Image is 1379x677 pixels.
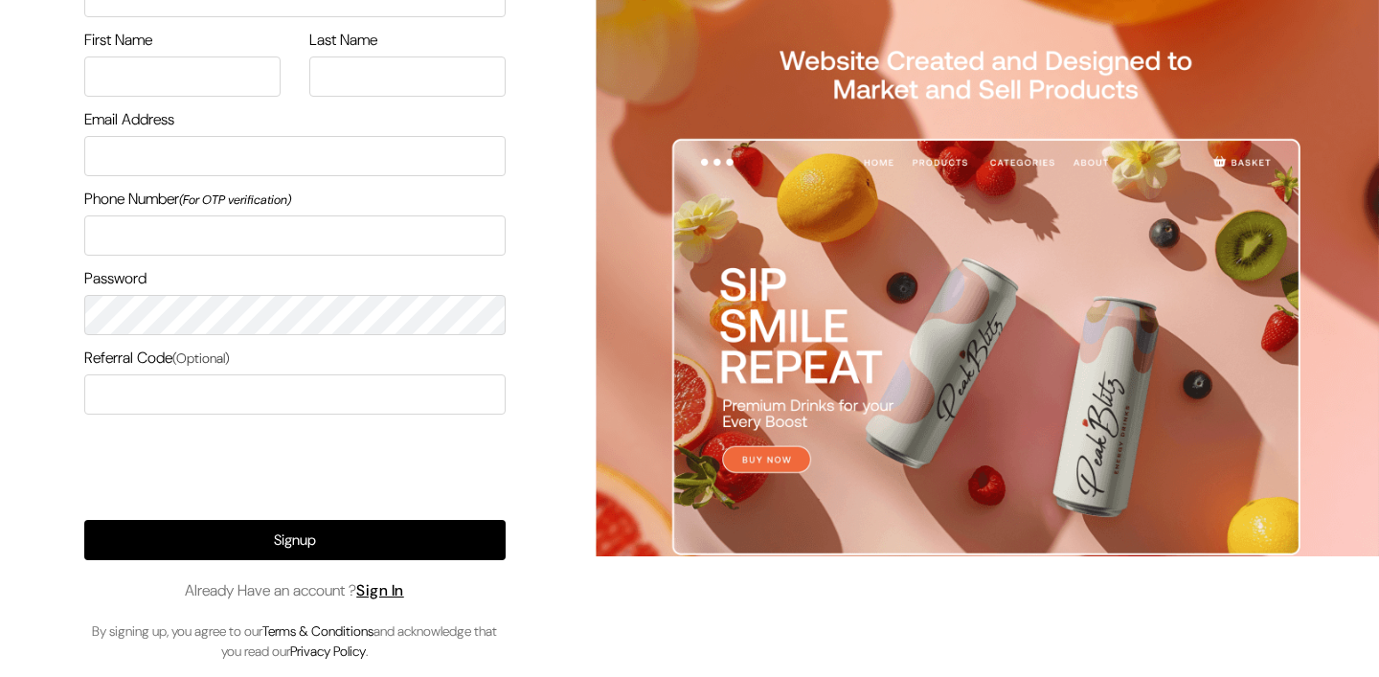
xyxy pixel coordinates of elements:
label: First Name [84,29,152,52]
label: Password [84,267,147,290]
label: Last Name [309,29,377,52]
span: Already Have an account ? [185,579,404,602]
span: (Optional) [172,350,230,367]
label: Phone Number [84,188,291,211]
iframe: reCAPTCHA [149,426,441,501]
p: By signing up, you agree to our and acknowledge that you read our . [84,621,506,662]
a: Sign In [356,580,404,600]
label: Referral Code [84,347,230,370]
a: Terms & Conditions [262,622,373,640]
i: (For OTP verification) [179,192,291,208]
a: Privacy Policy [290,643,366,660]
label: Email Address [84,108,174,131]
button: Signup [84,520,506,560]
